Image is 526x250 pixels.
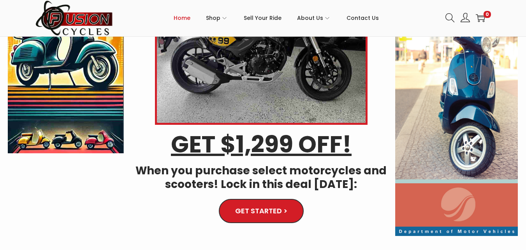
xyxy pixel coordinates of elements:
[235,207,287,215] span: GET STARTED >
[219,199,304,223] a: GET STARTED >
[297,8,323,28] span: About Us
[347,8,379,28] span: Contact Us
[476,13,485,23] a: 0
[244,8,281,28] span: Sell Your Ride
[174,8,190,28] span: Home
[135,164,387,191] h4: When you purchase select motorcycles and scooters! Lock in this deal [DATE]:
[244,0,281,35] a: Sell Your Ride
[171,128,352,161] u: GET $1,299 OFF!
[206,0,228,35] a: Shop
[347,0,379,35] a: Contact Us
[206,8,220,28] span: Shop
[297,0,331,35] a: About Us
[174,0,190,35] a: Home
[113,0,440,35] nav: Primary navigation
